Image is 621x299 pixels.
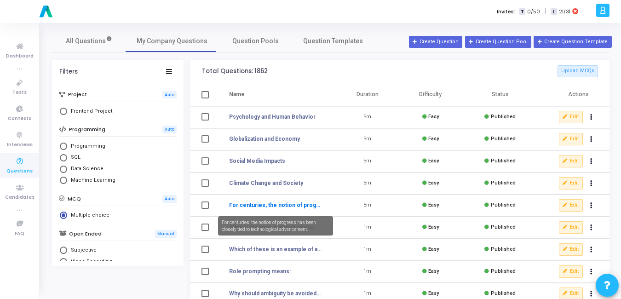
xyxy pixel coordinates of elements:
span: I [551,8,557,15]
th: Actions [538,83,609,106]
div: Filters [59,68,78,75]
button: Edit [559,221,583,233]
th: Difficulty [399,83,462,106]
th: Name [218,83,336,106]
span: Multiple choice [67,212,109,219]
span: Interviews [7,141,33,149]
button: Actions [585,199,598,212]
span: Contests [8,115,31,123]
span: Published [491,158,516,164]
button: Actions [585,155,598,168]
span: Published [491,136,516,142]
div: Easy [422,246,439,253]
span: Auto [162,126,177,133]
div: For centuries, the notion of progress has been closely tied to technological advancement. [218,216,333,236]
span: Subjective [67,247,97,254]
button: Actions [585,243,598,256]
span: Published [491,180,516,186]
button: Edit [559,265,583,277]
button: Actions [585,265,598,278]
a: Social Media Impacts [229,157,285,165]
span: Published [491,268,516,274]
img: logo [37,2,55,21]
button: Edit [559,111,583,123]
div: Easy [422,113,439,121]
mat-radio-group: Select Library [59,107,177,118]
span: Question Pools [232,36,279,46]
td: 1m [336,217,399,239]
span: My Company Questions [137,36,207,46]
button: Edit [559,199,583,211]
span: Frontend Project [67,108,112,115]
span: 21/31 [559,8,570,16]
span: Tests [12,89,27,97]
mat-radio-group: Select Library [59,211,177,222]
a: For centuries, the notion of progress has been closely tied to technological advancement. [229,201,322,209]
mat-radio-group: Select Library [59,141,177,187]
a: Role prompting means: [229,267,291,276]
span: Dashboard [6,52,34,60]
span: FAQ [15,230,24,238]
span: 0/50 [527,8,540,16]
div: Easy [422,179,439,187]
button: Actions [585,221,598,234]
button: Create Question Pool [465,36,531,48]
span: Published [491,224,516,230]
h6: MCQ [68,196,81,202]
td: 5m [336,150,399,172]
th: Status [462,83,538,106]
span: Question Templates [303,36,363,46]
button: Actions [585,177,598,190]
button: Edit [559,155,583,167]
button: Upload MCQs [558,65,598,77]
span: Programming [67,143,105,150]
span: Published [491,202,516,208]
span: | [545,6,546,16]
h6: Project [68,92,87,98]
button: Actions [585,111,598,124]
button: Edit [559,177,583,189]
td: 5m [336,172,399,195]
div: Easy [422,224,439,231]
span: Auto [162,91,177,99]
h6: Programming [69,126,105,132]
span: T [519,8,525,15]
button: Actions [585,133,598,146]
div: Easy [422,290,439,298]
button: Create Question Template [534,36,611,48]
span: Published [491,114,516,120]
button: Create Question [409,36,462,48]
div: Easy [422,157,439,165]
label: Invites: [497,8,515,16]
span: Candidates [5,194,34,201]
span: SQL [67,154,80,161]
span: Auto [162,195,177,203]
a: Globalization and Economy [229,135,300,143]
td: 5m [336,106,399,128]
button: Edit [559,243,583,255]
span: All Questions [66,36,112,46]
div: Total Questions: 1862 [202,68,268,75]
span: Published [491,246,516,252]
a: Why should ambiguity be avoided in prompts? [229,289,322,298]
span: Published [491,290,516,296]
h6: Open Ended [69,231,102,237]
div: Easy [422,268,439,276]
td: 1m [336,261,399,283]
span: Machine Learning [67,177,115,184]
td: 5m [336,195,399,217]
td: 5m [336,128,399,150]
span: Questions [6,167,33,175]
div: Easy [422,135,439,143]
span: Manual [155,230,177,238]
a: Climate Change and Society [229,179,303,187]
button: Edit [559,133,583,145]
span: Video Recording [67,258,112,266]
a: Psychology and Human Behavior [229,113,316,121]
td: 1m [336,239,399,261]
th: Duration [336,83,399,106]
div: Easy [422,201,439,209]
a: Which of these is an example of a clear prompt? [229,245,322,253]
span: Data Science [67,165,103,173]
